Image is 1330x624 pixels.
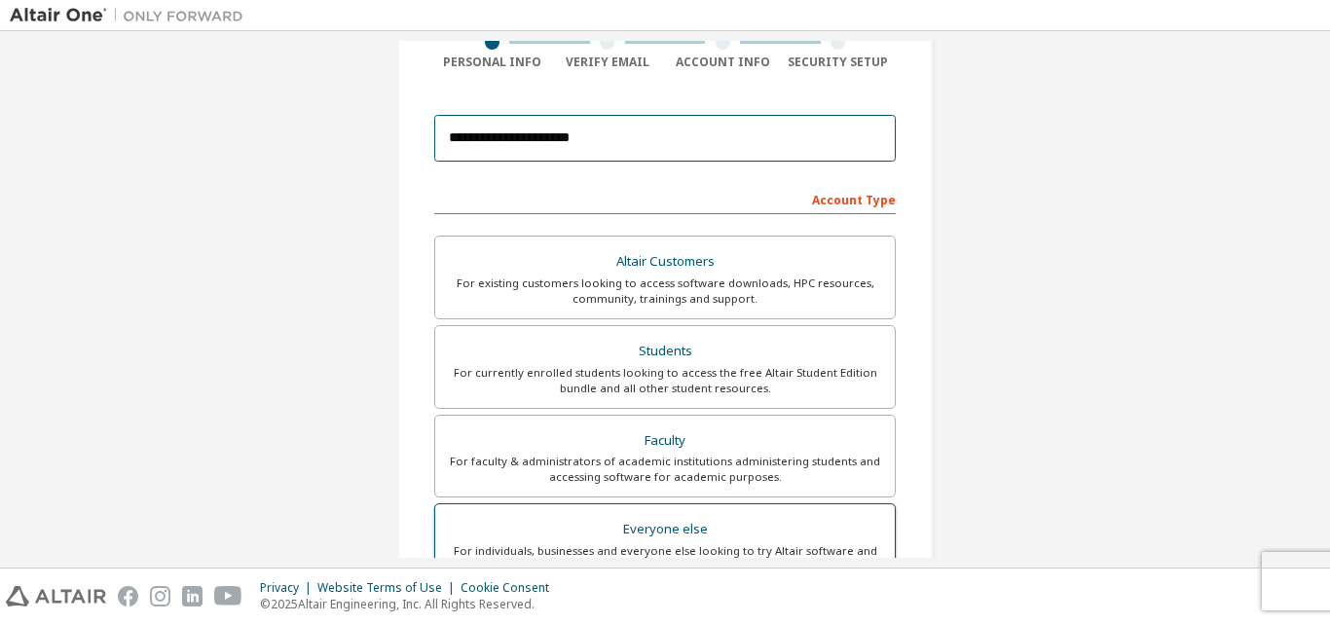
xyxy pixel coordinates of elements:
div: Verify Email [550,55,666,70]
div: Personal Info [434,55,550,70]
div: For individuals, businesses and everyone else looking to try Altair software and explore our prod... [447,543,883,574]
div: Everyone else [447,516,883,543]
div: Privacy [260,580,317,596]
img: facebook.svg [118,586,138,606]
div: For currently enrolled students looking to access the free Altair Student Edition bundle and all ... [447,365,883,396]
div: Students [447,338,883,365]
img: youtube.svg [214,586,242,606]
div: Account Info [665,55,781,70]
div: Faculty [447,427,883,455]
div: Website Terms of Use [317,580,461,596]
div: Security Setup [781,55,897,70]
div: Altair Customers [447,248,883,275]
div: For faculty & administrators of academic institutions administering students and accessing softwa... [447,454,883,485]
img: Altair One [10,6,253,25]
div: For existing customers looking to access software downloads, HPC resources, community, trainings ... [447,275,883,307]
p: © 2025 Altair Engineering, Inc. All Rights Reserved. [260,596,561,612]
div: Account Type [434,183,896,214]
img: altair_logo.svg [6,586,106,606]
img: linkedin.svg [182,586,203,606]
div: Cookie Consent [461,580,561,596]
img: instagram.svg [150,586,170,606]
